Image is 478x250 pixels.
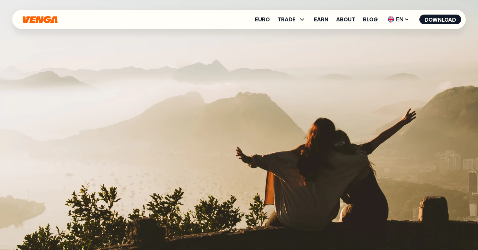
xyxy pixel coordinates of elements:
img: flag-uk [388,16,394,23]
span: TRADE [278,16,306,23]
span: EN [385,14,412,25]
a: Euro [255,17,270,22]
a: Earn [314,17,328,22]
button: Download [419,15,461,24]
a: Blog [363,17,378,22]
a: About [336,17,355,22]
span: TRADE [278,17,296,22]
svg: Home [22,16,58,23]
